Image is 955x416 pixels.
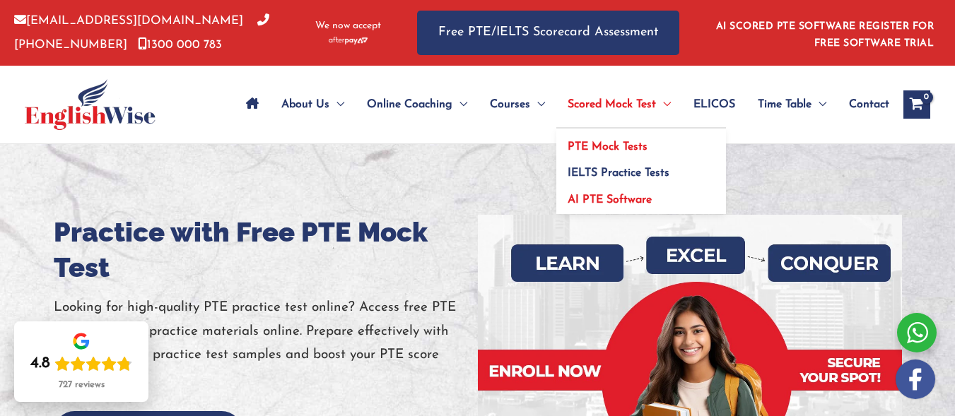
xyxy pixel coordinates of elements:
span: Menu Toggle [452,80,467,129]
span: About Us [281,80,329,129]
span: Menu Toggle [530,80,545,129]
a: 1300 000 783 [138,39,222,51]
a: CoursesMenu Toggle [479,80,556,129]
a: PTE Mock Tests [556,129,726,155]
span: PTE Mock Tests [568,141,648,153]
a: AI SCORED PTE SOFTWARE REGISTER FOR FREE SOFTWARE TRIAL [716,21,935,49]
h1: Practice with Free PTE Mock Test [54,215,478,285]
a: AI PTE Software [556,182,726,214]
span: Scored Mock Test [568,80,656,129]
a: [PHONE_NUMBER] [14,15,269,50]
div: Rating: 4.8 out of 5 [30,354,132,374]
a: ELICOS [682,80,746,129]
div: 4.8 [30,354,50,374]
a: IELTS Practice Tests [556,155,726,182]
span: AI PTE Software [568,194,652,206]
p: Looking for high-quality PTE practice test online? Access free PTE mock tests and practice materi... [54,296,478,390]
a: About UsMenu Toggle [270,80,356,129]
span: Menu Toggle [812,80,826,129]
span: ELICOS [693,80,735,129]
a: View Shopping Cart, empty [903,90,930,119]
span: Online Coaching [367,80,452,129]
a: Contact [838,80,889,129]
a: Time TableMenu Toggle [746,80,838,129]
span: Menu Toggle [656,80,671,129]
img: Afterpay-Logo [329,37,368,44]
span: Menu Toggle [329,80,344,129]
nav: Site Navigation: Main Menu [235,80,889,129]
span: Time Table [758,80,812,129]
div: 727 reviews [59,379,105,391]
img: white-facebook.png [896,359,935,399]
a: Scored Mock TestMenu Toggle [556,80,682,129]
span: Courses [490,80,530,129]
a: Online CoachingMenu Toggle [356,80,479,129]
span: Contact [849,80,889,129]
span: We now accept [315,19,381,33]
aside: Header Widget 1 [708,10,941,56]
a: [EMAIL_ADDRESS][DOMAIN_NAME] [14,15,243,27]
span: IELTS Practice Tests [568,167,669,179]
img: cropped-ew-logo [25,79,156,130]
a: Free PTE/IELTS Scorecard Assessment [417,11,679,55]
